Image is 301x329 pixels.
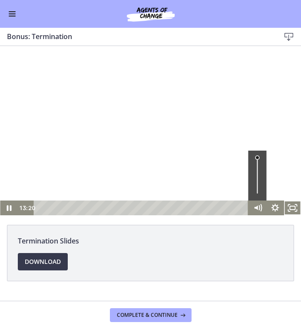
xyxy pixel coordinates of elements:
span: Download [25,257,61,267]
button: Mute [249,155,266,169]
div: Playbar [40,155,245,169]
button: Fullscreen [284,155,301,169]
span: Termination Slides [18,236,283,246]
button: Enable menu [7,9,17,19]
button: Show settings menu [266,155,284,169]
div: Volume [248,105,266,155]
a: Download [18,253,68,270]
h3: Bonus: Termination [7,31,266,42]
button: Complete & continue [110,308,192,322]
img: Agents of Change [107,5,194,23]
span: Complete & continue [117,312,178,319]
